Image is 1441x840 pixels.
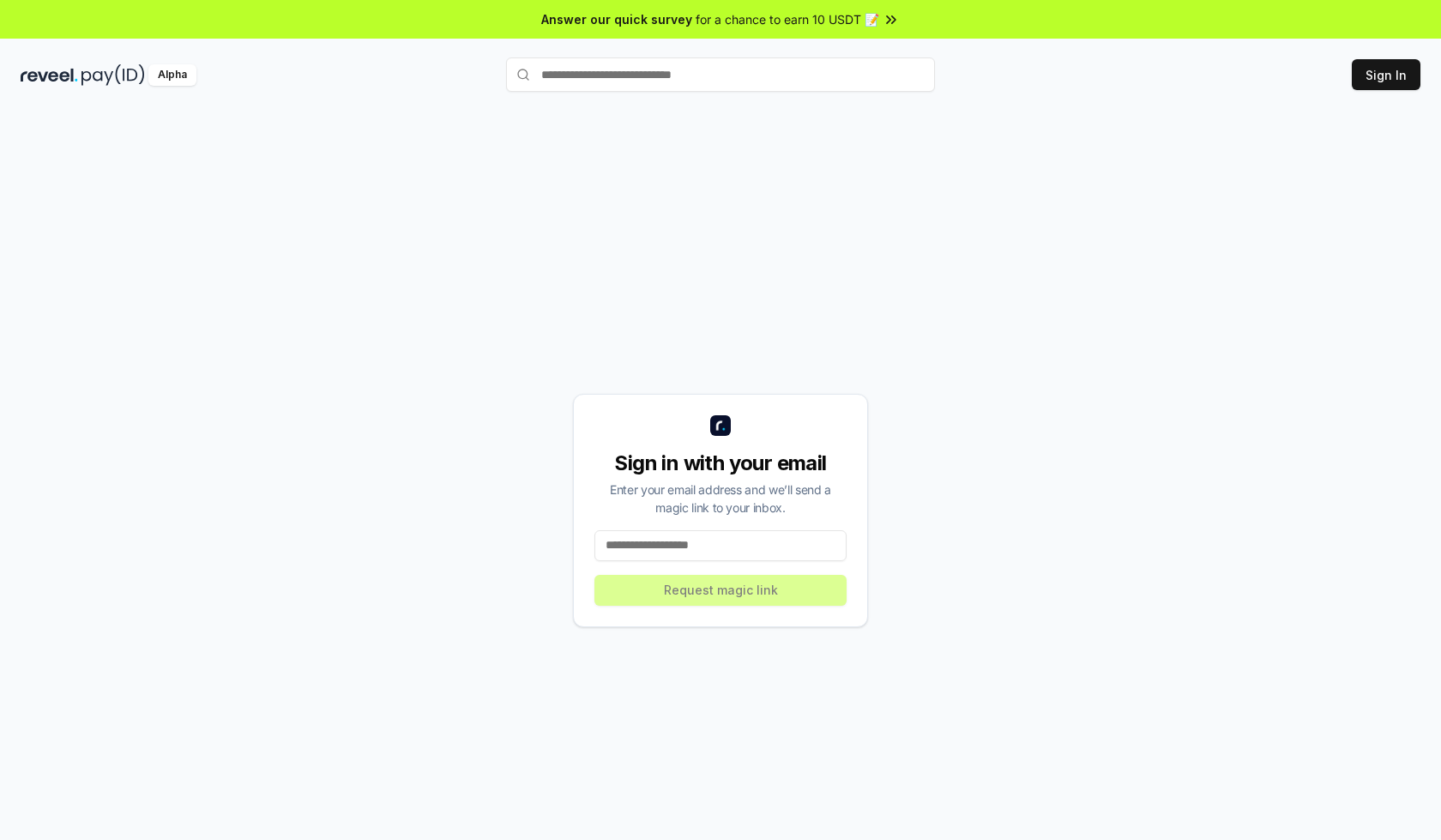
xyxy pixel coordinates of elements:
[81,64,145,86] img: pay_id
[148,64,196,86] div: Alpha
[696,10,879,28] span: for a chance to earn 10 USDT 📝
[21,64,78,86] img: reveel_dark
[710,415,731,436] img: logo_small
[1352,59,1420,90] button: Sign In
[541,10,692,28] span: Answer our quick survey
[594,480,847,517] div: Enter your email address and we’ll send a magic link to your inbox.
[594,450,847,477] div: Sign in with your email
